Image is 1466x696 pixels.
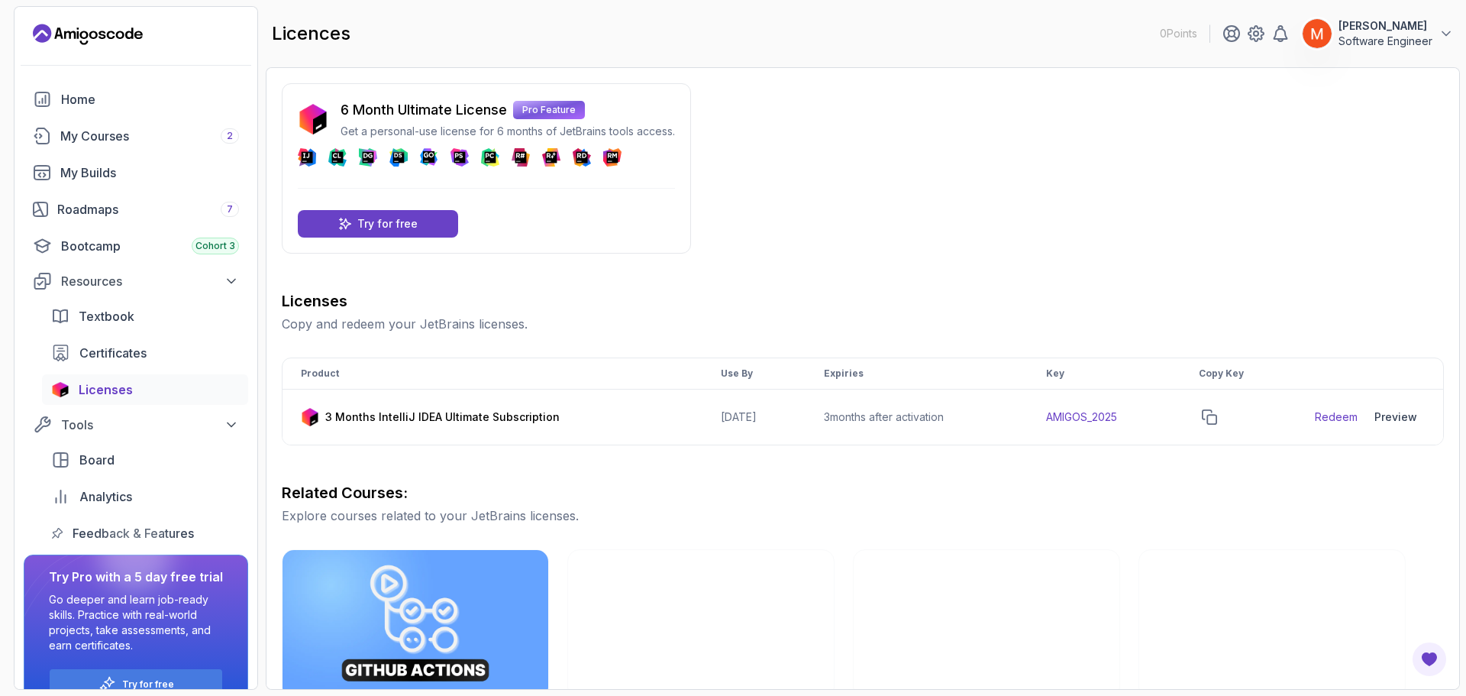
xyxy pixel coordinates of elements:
[283,358,702,390] th: Product
[61,237,239,255] div: Bootcamp
[1028,390,1180,445] td: AMIGOS_2025
[24,231,248,261] a: bootcamp
[33,22,143,47] a: Landing page
[325,410,560,425] p: 3 Months IntelliJ IDEA Ultimate Subscription
[24,157,248,188] a: builds
[60,163,239,182] div: My Builds
[1315,410,1358,425] a: Redeem
[73,524,194,542] span: Feedback & Features
[24,121,248,151] a: courses
[42,338,248,368] a: certificates
[42,301,248,332] a: textbook
[1374,410,1417,425] div: Preview
[79,451,115,469] span: Board
[42,518,248,549] a: feedback
[24,84,248,115] a: home
[227,203,233,215] span: 7
[282,315,1444,333] p: Copy and redeem your JetBrains licenses.
[122,678,174,691] a: Try for free
[513,101,585,119] p: Pro Feature
[282,290,1444,312] h3: Licenses
[195,240,235,252] span: Cohort 3
[341,124,675,139] p: Get a personal-use license for 6 months of JetBrains tools access.
[357,216,418,231] p: Try for free
[79,380,133,399] span: Licenses
[227,130,233,142] span: 2
[24,194,248,225] a: roadmaps
[341,99,507,121] p: 6 Month Ultimate License
[51,382,69,397] img: jetbrains icon
[79,344,147,362] span: Certificates
[1199,406,1220,428] button: copy-button
[282,482,1444,503] h3: Related Courses:
[806,358,1028,390] th: Expiries
[1028,358,1180,390] th: Key
[298,104,328,134] img: jetbrains icon
[61,90,239,108] div: Home
[301,408,319,426] img: jetbrains icon
[806,390,1028,445] td: 3 months after activation
[79,307,134,325] span: Textbook
[1303,19,1332,48] img: user profile image
[1338,34,1432,49] p: Software Engineer
[702,390,806,445] td: [DATE]
[1180,358,1296,390] th: Copy Key
[1367,402,1425,432] button: Preview
[1160,26,1197,41] p: 0 Points
[1302,18,1454,49] button: user profile image[PERSON_NAME]Software Engineer
[24,411,248,439] button: Tools
[298,210,458,238] a: Try for free
[24,267,248,295] button: Resources
[49,592,223,653] p: Go deeper and learn job-ready skills. Practice with real-world projects, take assessments, and ea...
[1411,641,1448,678] button: Open Feedback Button
[42,374,248,405] a: licenses
[272,21,350,46] h2: licences
[702,358,806,390] th: Use By
[282,507,1444,525] p: Explore courses related to your JetBrains licenses.
[42,445,248,475] a: board
[79,487,132,506] span: Analytics
[61,272,239,290] div: Resources
[42,481,248,512] a: analytics
[1338,18,1432,34] p: [PERSON_NAME]
[57,200,239,219] div: Roadmaps
[61,416,239,434] div: Tools
[60,127,239,145] div: My Courses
